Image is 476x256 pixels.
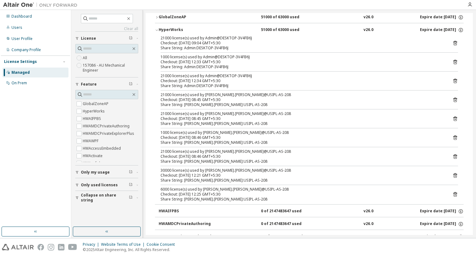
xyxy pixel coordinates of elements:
span: Clear filter [129,183,133,188]
div: 21000 license(s) used by [PERSON_NAME].[PERSON_NAME]@USIPL-AS-208 [161,149,443,154]
div: Cookie Consent [147,242,178,247]
div: Checkout: [DATE] 08:45 GMT+5:30 [161,97,443,102]
div: HWAMDCPrivateExplorerPlus [159,234,216,240]
label: HWAMDCPrivateAuthoring [83,122,131,130]
div: Expire date: [DATE] [420,234,464,240]
div: 21000 license(s) used by Admin@DESKTOP-3V4FB6J [161,36,443,41]
button: Feature [75,77,138,91]
div: License Settings [4,59,37,64]
div: 0 of 2147483647 used [262,234,318,240]
button: GlobalZoneAP51000 of 63000 usedv26.0Expire date:[DATE] [155,11,464,24]
label: HWAWPF [83,137,100,145]
div: 1000 license(s) used by [PERSON_NAME].[PERSON_NAME]@USIPL-AS-208 [161,130,443,135]
span: Feature [81,82,97,87]
div: HWAIFPBS [159,209,214,214]
div: Expire date: [DATE] [420,209,464,214]
img: instagram.svg [48,244,54,250]
img: facebook.svg [37,244,44,250]
div: Share String: [PERSON_NAME].[PERSON_NAME]:USIPL-AS-208 [161,140,443,145]
div: 51000 of 63000 used [261,27,317,33]
img: Altair One [3,2,81,8]
div: Share String: Admin:DESKTOP-3V4FB6J [161,83,443,88]
div: Company Profile [11,47,41,52]
a: Clear all [75,26,138,31]
div: 21000 license(s) used by [PERSON_NAME].[PERSON_NAME]@USIPL-AS-208 [161,111,443,116]
span: Collapse on share string [81,193,129,203]
div: Checkout: [DATE] 12:25 GMT+5:30 [161,192,443,197]
div: Expire date: [DATE] [420,15,464,20]
div: v26.0 [364,221,373,227]
div: Privacy [83,242,101,247]
img: linkedin.svg [58,244,64,250]
div: 0 of 2147483647 used [261,209,317,214]
div: 30000 license(s) used by [PERSON_NAME].[PERSON_NAME]@USIPL-AS-208 [161,168,443,173]
div: v26.0 [364,15,373,20]
div: On Prem [11,81,27,86]
div: 0 of 2147483647 used [261,221,317,227]
span: Clear filter [129,195,133,200]
div: Dashboard [11,14,32,19]
div: 21000 license(s) used by Admin@DESKTOP-3V4FB6J [161,73,443,78]
label: All [83,54,88,62]
span: Only used licenses [81,183,118,188]
div: Checkout: [DATE] 12:33 GMT+5:30 [161,60,443,64]
div: Share String: Admin:DESKTOP-3V4FB6J [161,46,443,51]
div: Checkout: [DATE] 08:46 GMT+5:30 [161,135,443,140]
div: User Profile [11,36,33,41]
span: License [81,36,96,41]
label: GlobalZoneAP [83,100,110,108]
div: Checkout: [DATE] 09:04 GMT+5:30 [161,41,443,46]
button: License [75,32,138,45]
span: Only my usage [81,170,110,175]
div: Share String: [PERSON_NAME].[PERSON_NAME]:USIPL-AS-208 [161,159,443,164]
label: HWAIFPBS [83,115,102,122]
label: HyperWorks [83,108,106,115]
div: HyperWorks [159,27,214,33]
button: Only used licenses [75,178,138,192]
div: Share String: [PERSON_NAME].[PERSON_NAME]:USIPL-AS-208 [161,197,443,202]
div: Website Terms of Use [101,242,147,247]
div: v26.0 [364,27,373,33]
div: Expire date: [DATE] [420,221,464,227]
label: HWAcufwh [83,160,103,167]
div: HWAMDCPrivateAuthoring [159,221,214,227]
button: Only my usage [75,166,138,179]
img: altair_logo.svg [2,244,34,250]
div: Checkout: [DATE] 12:34 GMT+5:30 [161,78,443,83]
img: youtube.svg [68,244,77,250]
button: HWAIFPBS0 of 2147483647 usedv26.0Expire date:[DATE] [159,205,464,218]
span: Clear filter [129,36,133,41]
label: 157086 - AU Mechanical Engineer [83,62,138,74]
div: v26.0 [364,234,374,240]
div: Users [11,25,22,30]
div: Share String: [PERSON_NAME].[PERSON_NAME]:USIPL-AS-208 [161,178,443,183]
p: © 2025 Altair Engineering, Inc. All Rights Reserved. [83,247,178,252]
span: Clear filter [129,82,133,87]
span: Clear filter [129,170,133,175]
div: Managed [11,70,30,75]
div: Checkout: [DATE] 08:45 GMT+5:30 [161,116,443,121]
div: Share String: [PERSON_NAME].[PERSON_NAME]:USIPL-AS-208 [161,121,443,126]
button: HyperWorks51000 of 63000 usedv26.0Expire date:[DATE] [155,23,464,37]
div: Checkout: [DATE] 12:21 GMT+5:30 [161,173,443,178]
label: HWAccessEmbedded [83,145,122,152]
div: 6000 license(s) used by [PERSON_NAME].[PERSON_NAME]@USIPL-AS-208 [161,187,443,192]
div: Checkout: [DATE] 08:46 GMT+5:30 [161,154,443,159]
div: v26.0 [364,209,373,214]
button: Collapse on share string [75,191,138,205]
div: GlobalZoneAP [159,15,214,20]
label: HWActivate [83,152,104,160]
button: HWAMDCPrivateExplorerPlus0 of 2147483647 usedv26.0Expire date:[DATE] [159,230,464,244]
div: 21000 license(s) used by [PERSON_NAME].[PERSON_NAME]@USIPL-AS-208 [161,92,443,97]
div: Expire date: [DATE] [420,27,464,33]
button: HWAMDCPrivateAuthoring0 of 2147483647 usedv26.0Expire date:[DATE] [159,217,464,231]
div: 1000 license(s) used by Admin@DESKTOP-3V4FB6J [161,55,443,60]
label: HWAMDCPrivateExplorerPlus [83,130,135,137]
div: 51000 of 63000 used [261,15,317,20]
div: Share String: Admin:DESKTOP-3V4FB6J [161,64,443,69]
div: Share String: [PERSON_NAME].[PERSON_NAME]:USIPL-AS-208 [161,102,443,107]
